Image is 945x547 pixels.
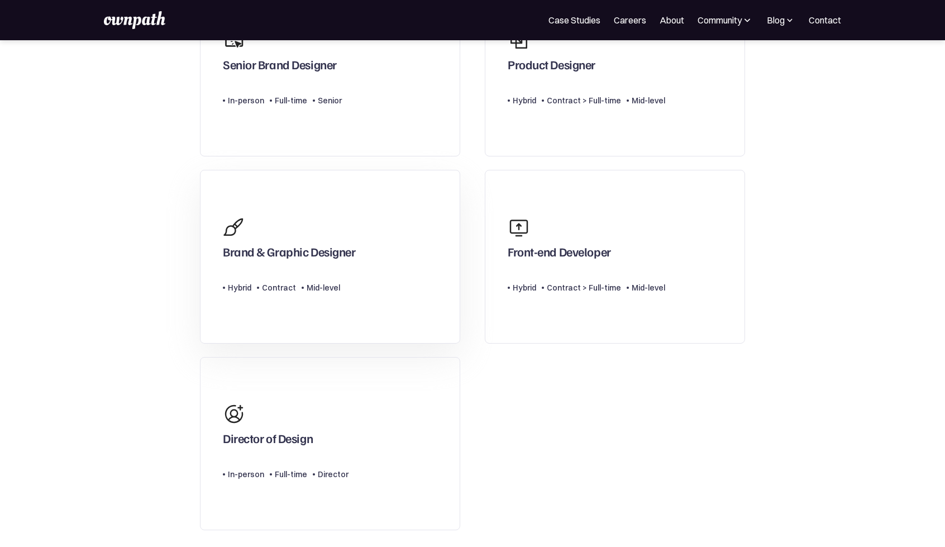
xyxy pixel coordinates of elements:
[547,94,621,107] div: Contract > Full-time
[223,57,337,77] div: Senior Brand Designer
[275,468,307,481] div: Full-time
[508,244,611,264] div: Front-end Developer
[767,13,785,27] div: Blog
[228,281,251,294] div: Hybrid
[632,281,665,294] div: Mid-level
[513,281,536,294] div: Hybrid
[809,13,841,27] a: Contact
[200,170,460,344] a: Brand & Graphic DesignerHybridContractMid-level
[660,13,684,27] a: About
[223,244,355,264] div: Brand & Graphic Designer
[485,170,745,344] a: Front-end DeveloperHybridContract > Full-timeMid-level
[632,94,665,107] div: Mid-level
[228,468,264,481] div: In-person
[223,431,313,451] div: Director of Design
[508,57,595,77] div: Product Designer
[698,13,742,27] div: Community
[614,13,646,27] a: Careers
[307,281,340,294] div: Mid-level
[547,281,621,294] div: Contract > Full-time
[228,94,264,107] div: In-person
[548,13,600,27] a: Case Studies
[513,94,536,107] div: Hybrid
[318,468,349,481] div: Director
[200,357,460,531] a: Director of DesignIn-personFull-timeDirector
[318,94,342,107] div: Senior
[275,94,307,107] div: Full-time
[262,281,296,294] div: Contract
